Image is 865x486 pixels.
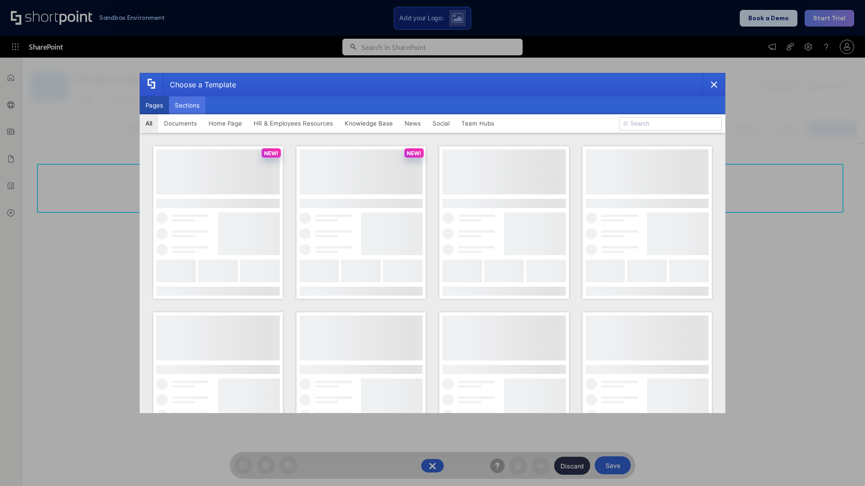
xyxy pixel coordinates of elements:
button: Social [427,114,455,132]
div: Choose a Template [163,73,236,96]
div: template selector [140,73,725,413]
button: Team Hubs [455,114,500,132]
button: All [140,114,158,132]
p: NEW! [264,150,278,157]
iframe: Chat Widget [820,443,865,486]
button: Pages [140,96,169,114]
input: Search [619,117,722,130]
button: News [399,114,427,132]
button: Documents [158,114,203,132]
p: NEW! [407,150,421,157]
button: HR & Employees Resources [248,114,339,132]
button: Home Page [203,114,248,132]
button: Knowledge Base [339,114,399,132]
button: Sections [169,96,205,114]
